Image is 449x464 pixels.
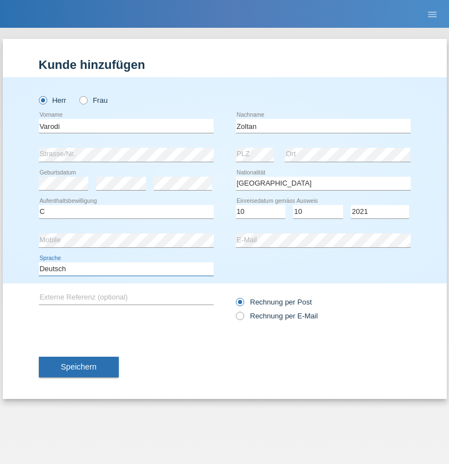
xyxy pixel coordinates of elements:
[236,298,312,306] label: Rechnung per Post
[39,96,46,103] input: Herr
[61,362,97,371] span: Speichern
[421,11,443,17] a: menu
[79,96,108,104] label: Frau
[39,357,119,378] button: Speichern
[79,96,87,103] input: Frau
[236,312,318,320] label: Rechnung per E-Mail
[236,298,243,312] input: Rechnung per Post
[39,96,67,104] label: Herr
[39,58,411,72] h1: Kunde hinzufügen
[427,9,438,20] i: menu
[236,312,243,326] input: Rechnung per E-Mail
